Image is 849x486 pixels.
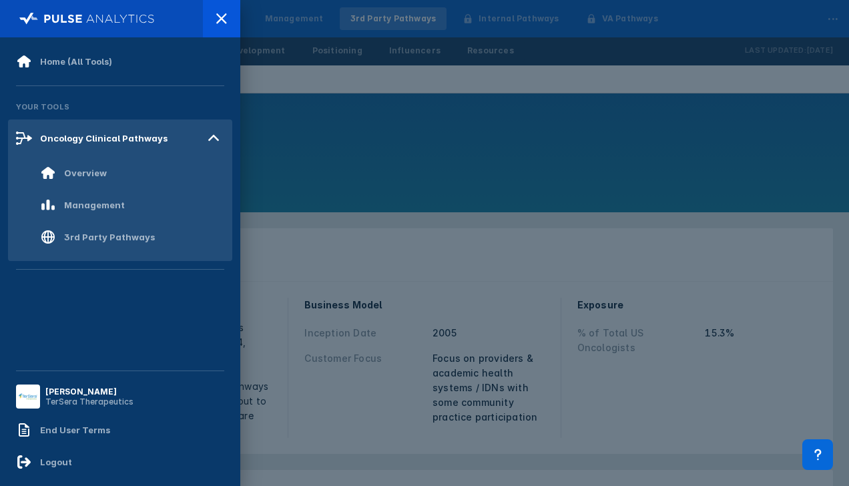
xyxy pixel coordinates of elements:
div: TerSera Therapeutics [45,397,133,407]
img: pulse-logo-full-white.svg [19,9,155,28]
a: Home (All Tools) [8,45,232,77]
div: Contact Support [802,439,833,470]
a: End User Terms [8,414,232,446]
div: Management [64,200,125,210]
div: Overview [64,168,107,178]
div: [PERSON_NAME] [45,387,133,397]
div: Home (All Tools) [40,56,112,67]
img: menu button [19,387,37,406]
div: 3rd Party Pathways [64,232,155,242]
div: Oncology Clinical Pathways [40,133,168,144]
a: Overview [8,157,232,189]
a: 3rd Party Pathways [8,221,232,253]
a: Management [8,189,232,221]
div: End User Terms [40,425,110,435]
div: Logout [40,457,72,467]
div: Your Tools [8,94,232,119]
